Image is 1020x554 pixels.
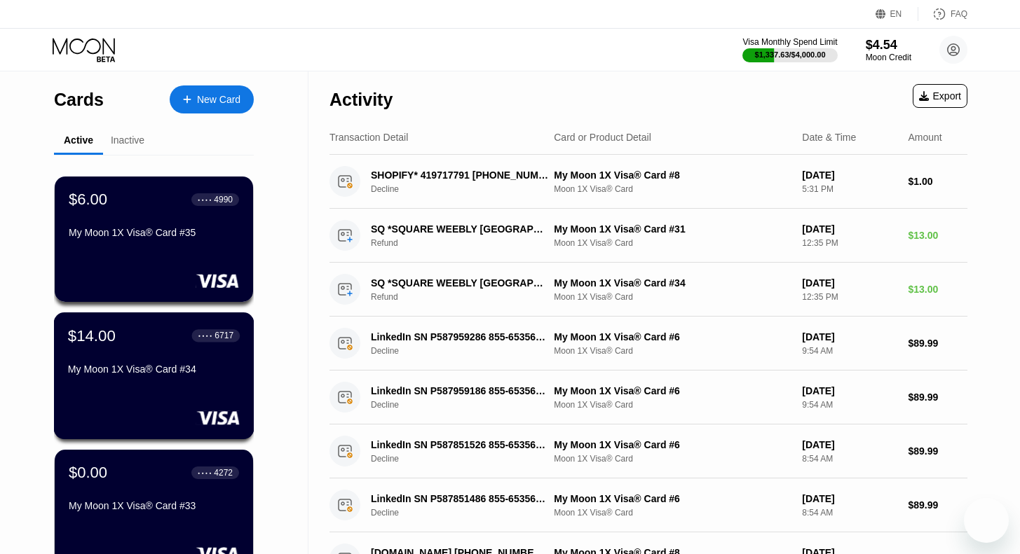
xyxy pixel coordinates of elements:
[197,94,240,106] div: New Card
[554,493,791,504] div: My Moon 1X Visa® Card #6
[64,134,93,146] div: Active
[802,493,897,504] div: [DATE]
[554,184,791,194] div: Moon 1X Visa® Card
[802,400,897,410] div: 9:54 AM
[742,37,837,62] div: Visa Monthly Spend Limit$1,337.63/$4,000.00
[371,238,563,248] div: Refund
[554,439,791,450] div: My Moon 1X Visa® Card #6
[755,50,826,59] div: $1,337.63 / $4,000.00
[198,333,212,338] div: ● ● ● ●
[554,238,791,248] div: Moon 1X Visa® Card
[913,84,967,108] div: Export
[68,363,240,375] div: My Moon 1X Visa® Card #34
[964,498,1009,543] iframe: Button to launch messaging window
[802,439,897,450] div: [DATE]
[802,331,897,342] div: [DATE]
[802,169,897,181] div: [DATE]
[554,223,791,235] div: My Moon 1X Visa® Card #31
[909,284,968,295] div: $13.00
[371,331,550,342] div: LinkedIn SN P587959286 855-6535653 US
[919,90,961,102] div: Export
[554,277,791,289] div: My Moon 1X Visa® Card #34
[876,7,918,21] div: EN
[554,346,791,356] div: Moon 1X Visa® Card
[69,227,239,238] div: My Moon 1X Visa® Card #35
[69,500,239,511] div: My Moon 1X Visa® Card #33
[802,346,897,356] div: 9:54 AM
[329,155,967,209] div: SHOPIFY* 419717791 [PHONE_NUMBER] USDeclineMy Moon 1X Visa® Card #8Moon 1X Visa® Card[DATE]5:31 P...
[554,331,791,342] div: My Moon 1X Visa® Card #6
[215,331,233,340] div: 6717
[802,385,897,396] div: [DATE]
[371,508,563,518] div: Decline
[909,132,942,143] div: Amount
[742,37,837,47] div: Visa Monthly Spend Limit
[214,195,233,205] div: 4990
[802,184,897,194] div: 5:31 PM
[111,134,144,146] div: Inactive
[909,176,968,187] div: $1.00
[371,184,563,194] div: Decline
[371,292,563,302] div: Refund
[329,263,967,317] div: SQ *SQUARE WEEBLY [GEOGRAPHIC_DATA]RefundMy Moon 1X Visa® Card #34Moon 1X Visa® Card[DATE]12:35 P...
[54,90,104,110] div: Cards
[329,317,967,371] div: LinkedIn SN P587959286 855-6535653 USDeclineMy Moon 1X Visa® Card #6Moon 1X Visa® Card[DATE]9:54 ...
[554,400,791,410] div: Moon 1X Visa® Card
[554,292,791,302] div: Moon 1X Visa® Card
[554,385,791,396] div: My Moon 1X Visa® Card #6
[329,478,967,532] div: LinkedIn SN P587851486 855-6535653 USDeclineMy Moon 1X Visa® Card #6Moon 1X Visa® Card[DATE]8:54 ...
[371,400,563,410] div: Decline
[909,230,968,241] div: $13.00
[214,468,233,478] div: 4272
[371,277,550,289] div: SQ *SQUARE WEEBLY [GEOGRAPHIC_DATA]
[554,454,791,464] div: Moon 1X Visa® Card
[371,439,550,450] div: LinkedIn SN P587851526 855-6535653 US
[554,508,791,518] div: Moon 1X Visa® Card
[329,90,393,110] div: Activity
[329,371,967,424] div: LinkedIn SN P587959186 855-6535653 USDeclineMy Moon 1X Visa® Card #6Moon 1X Visa® Card[DATE]9:54 ...
[866,53,911,62] div: Moon Credit
[68,326,116,345] div: $14.00
[951,9,967,19] div: FAQ
[909,445,968,457] div: $89.99
[329,424,967,478] div: LinkedIn SN P587851526 855-6535653 USDeclineMy Moon 1X Visa® Card #6Moon 1X Visa® Card[DATE]8:54 ...
[371,169,550,181] div: SHOPIFY* 419717791 [PHONE_NUMBER] US
[69,464,107,482] div: $0.00
[371,346,563,356] div: Decline
[866,38,911,62] div: $4.54Moon Credit
[55,313,253,438] div: $14.00● ● ● ●6717My Moon 1X Visa® Card #34
[802,238,897,248] div: 12:35 PM
[909,499,968,511] div: $89.99
[170,85,254,113] div: New Card
[198,471,212,475] div: ● ● ● ●
[802,454,897,464] div: 8:54 AM
[918,7,967,21] div: FAQ
[329,209,967,263] div: SQ *SQUARE WEEBLY [GEOGRAPHIC_DATA]RefundMy Moon 1X Visa® Card #31Moon 1X Visa® Card[DATE]12:35 P...
[371,385,550,396] div: LinkedIn SN P587959186 855-6535653 US
[802,132,856,143] div: Date & Time
[802,292,897,302] div: 12:35 PM
[55,176,253,302] div: $6.00● ● ● ●4990My Moon 1X Visa® Card #35
[371,223,550,235] div: SQ *SQUARE WEEBLY [GEOGRAPHIC_DATA]
[371,493,550,504] div: LinkedIn SN P587851486 855-6535653 US
[554,132,651,143] div: Card or Product Detail
[802,508,897,518] div: 8:54 AM
[866,38,911,53] div: $4.54
[329,132,408,143] div: Transaction Detail
[802,277,897,289] div: [DATE]
[909,338,968,349] div: $89.99
[890,9,902,19] div: EN
[69,191,107,209] div: $6.00
[371,454,563,464] div: Decline
[909,392,968,403] div: $89.99
[198,198,212,202] div: ● ● ● ●
[802,223,897,235] div: [DATE]
[554,169,791,181] div: My Moon 1X Visa® Card #8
